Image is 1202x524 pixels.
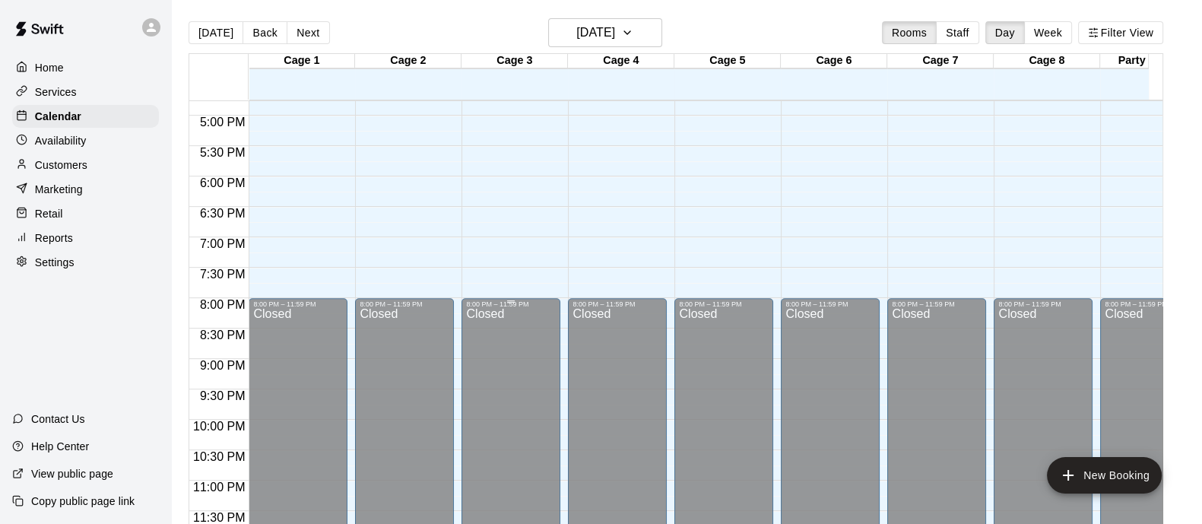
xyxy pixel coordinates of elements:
span: 5:30 PM [196,146,249,159]
button: [DATE] [189,21,243,44]
span: 8:30 PM [196,329,249,341]
button: Staff [936,21,979,44]
a: Marketing [12,178,159,201]
p: Copy public page link [31,494,135,509]
button: Next [287,21,329,44]
p: Reports [35,230,73,246]
button: add [1047,457,1162,494]
span: 11:00 PM [189,481,249,494]
p: Help Center [31,439,89,454]
div: 8:00 PM – 11:59 PM [785,300,875,308]
button: Back [243,21,287,44]
button: Week [1024,21,1072,44]
span: 11:30 PM [189,511,249,524]
p: Calendar [35,109,81,124]
span: 10:00 PM [189,420,249,433]
div: 8:00 PM – 11:59 PM [360,300,449,308]
div: Cage 5 [674,54,781,68]
div: 8:00 PM – 11:59 PM [572,300,662,308]
div: Cage 3 [461,54,568,68]
span: 5:00 PM [196,116,249,129]
div: 8:00 PM – 11:59 PM [892,300,982,308]
div: 8:00 PM – 11:59 PM [253,300,343,308]
button: Filter View [1078,21,1163,44]
div: Cage 1 [249,54,355,68]
a: Settings [12,251,159,274]
a: Reports [12,227,159,249]
p: Services [35,84,77,100]
div: Cage 6 [781,54,887,68]
div: 8:00 PM – 11:59 PM [998,300,1088,308]
span: 8:00 PM [196,298,249,311]
a: Customers [12,154,159,176]
div: Cage 4 [568,54,674,68]
span: 10:30 PM [189,450,249,463]
a: Calendar [12,105,159,128]
div: 8:00 PM – 11:59 PM [466,300,556,308]
span: 7:30 PM [196,268,249,281]
span: 7:00 PM [196,237,249,250]
p: Contact Us [31,411,85,427]
div: Cage 8 [994,54,1100,68]
p: Settings [35,255,75,270]
button: Day [985,21,1025,44]
h6: [DATE] [576,22,615,43]
div: Cage 2 [355,54,461,68]
span: 6:30 PM [196,207,249,220]
span: 6:00 PM [196,176,249,189]
p: Customers [35,157,87,173]
p: View public page [31,466,113,481]
span: 9:00 PM [196,359,249,372]
div: Cage 7 [887,54,994,68]
a: Availability [12,129,159,152]
div: 8:00 PM – 11:59 PM [1105,300,1194,308]
p: Home [35,60,64,75]
button: [DATE] [548,18,662,47]
a: Services [12,81,159,103]
a: Home [12,56,159,79]
p: Retail [35,206,63,221]
p: Availability [35,133,87,148]
p: Marketing [35,182,83,197]
button: Rooms [882,21,937,44]
a: Retail [12,202,159,225]
span: 9:30 PM [196,389,249,402]
div: 8:00 PM – 11:59 PM [679,300,769,308]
